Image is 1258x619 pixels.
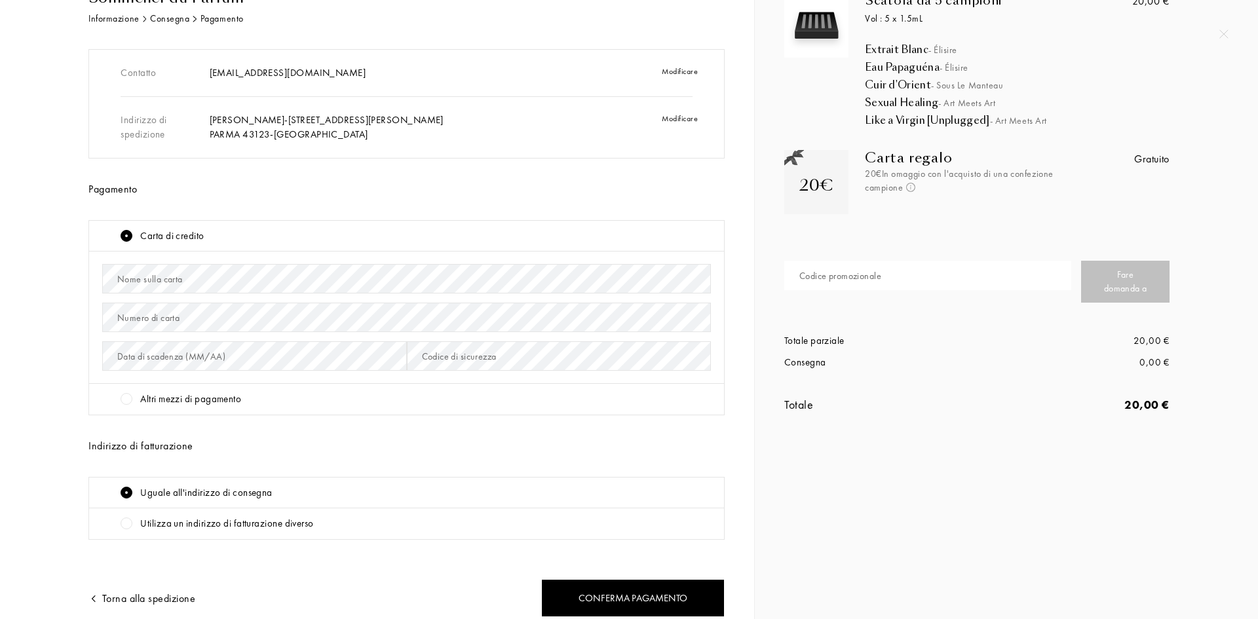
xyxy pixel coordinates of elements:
div: Contatto [121,58,209,88]
img: arr_black.svg [193,16,197,22]
div: 20€ In omaggio con l'acquisto di una confezione campione [865,167,1073,195]
div: Utilizza un indirizzo di fatturazione diverso [140,516,313,531]
img: arr_black.svg [143,16,147,22]
div: Consegna [150,12,189,26]
div: Vol : 5 x 1.5mL [865,12,1105,26]
div: Like a Virgin [Unplugged] [865,114,1202,127]
div: Informazione [88,12,140,26]
div: Indirizzo di fatturazione [88,438,725,454]
div: Modificare [622,105,711,150]
div: Cuir d'Orient [865,79,1202,92]
div: 20,00 € [977,333,1170,348]
img: info_voucher.png [906,183,915,192]
div: Sexual Healing [865,96,1202,109]
div: Pagamento [200,12,244,26]
div: Pagamento [88,181,725,197]
div: 0,00 € [977,355,1170,370]
div: Totale [784,396,977,413]
div: Eau Papaguéna [865,61,1202,74]
div: Gratuito [1134,151,1170,167]
span: - Art Meets Art [938,97,995,109]
div: Altri mezzi di pagamento [140,392,241,407]
div: Modificare [622,58,711,88]
div: 20€ [799,174,833,197]
span: - Sous le Manteau [931,79,1004,91]
div: [PERSON_NAME] - [STREET_ADDRESS][PERSON_NAME] PARMA 43123 - [GEOGRAPHIC_DATA] [210,113,622,142]
div: Consegna [784,355,977,370]
div: Carta regalo [865,150,1073,166]
span: - Élisire [928,44,957,56]
div: 20,00 € [977,396,1170,413]
img: gift_n.png [784,150,804,166]
div: Uguale all'indirizzo di consegna [140,485,272,500]
span: - Art Meets Art [990,115,1047,126]
div: Totale parziale [784,333,977,348]
div: Extrait Blanc [865,43,1202,56]
div: [EMAIL_ADDRESS][DOMAIN_NAME] [210,66,622,81]
div: Data di scadenza (MM/AA) [117,350,225,364]
div: Numero di carta [117,311,180,325]
div: Conferma pagamento [541,579,725,618]
div: Torna alla spedizione [88,591,195,607]
img: arrow.png [88,593,99,604]
div: Indirizzo di spedizione [121,105,209,150]
div: Codice promozionale [799,269,881,283]
div: Fare domanda a [1081,261,1170,303]
div: Carta di credito [140,229,204,244]
div: Nome sulla carta [117,272,183,286]
span: - Élisire [940,62,968,73]
img: quit_onboard.svg [1219,29,1229,39]
div: Codice di sicurezza [422,350,497,364]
